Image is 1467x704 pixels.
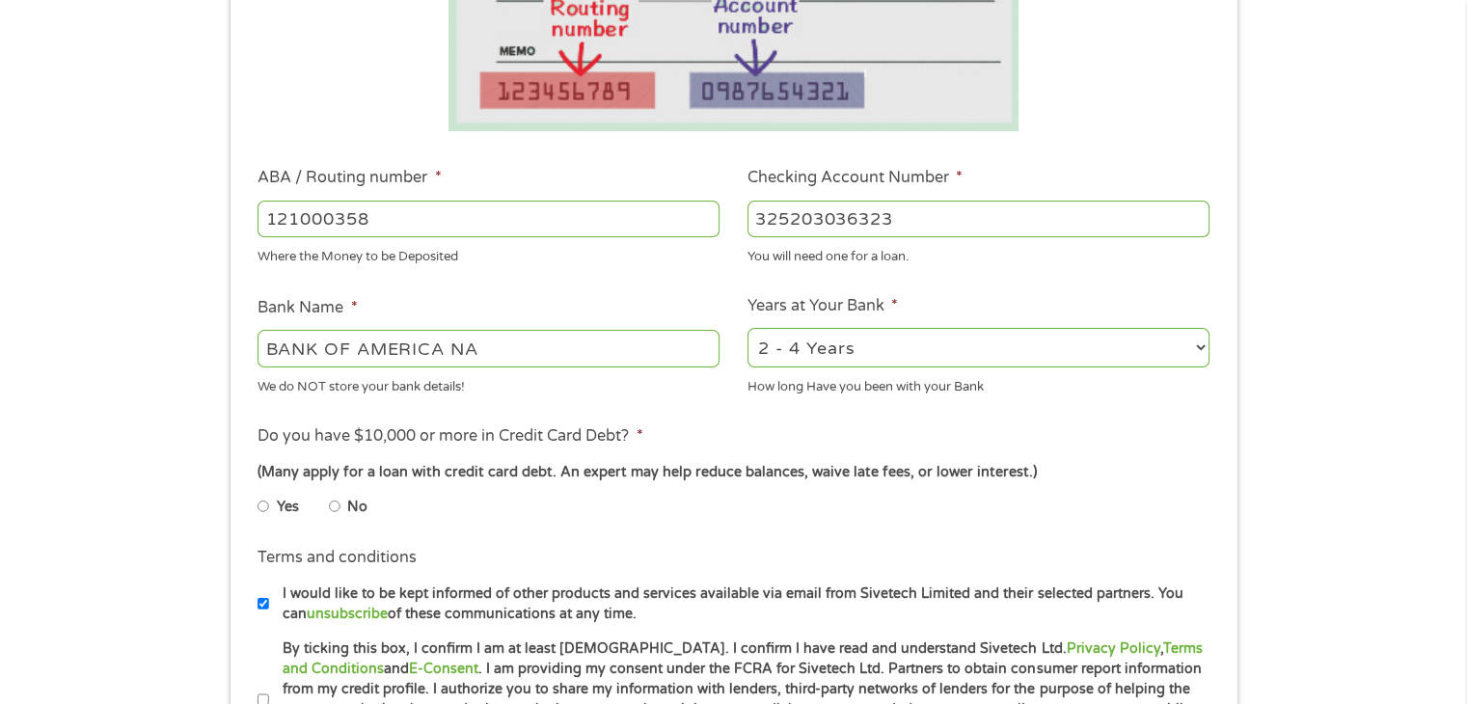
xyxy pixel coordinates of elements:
[747,241,1209,267] div: You will need one for a loan.
[258,548,417,568] label: Terms and conditions
[258,201,720,237] input: 263177916
[747,370,1209,396] div: How long Have you been with your Bank
[258,241,720,267] div: Where the Money to be Deposited
[258,370,720,396] div: We do NOT store your bank details!
[347,497,367,518] label: No
[307,606,388,622] a: unsubscribe
[258,168,441,188] label: ABA / Routing number
[409,661,478,677] a: E-Consent
[283,640,1202,677] a: Terms and Conditions
[747,201,1209,237] input: 345634636
[277,497,299,518] label: Yes
[269,583,1215,625] label: I would like to be kept informed of other products and services available via email from Sivetech...
[747,168,963,188] label: Checking Account Number
[1066,640,1159,657] a: Privacy Policy
[258,298,357,318] label: Bank Name
[258,462,1209,483] div: (Many apply for a loan with credit card debt. An expert may help reduce balances, waive late fees...
[258,426,642,447] label: Do you have $10,000 or more in Credit Card Debt?
[747,296,898,316] label: Years at Your Bank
